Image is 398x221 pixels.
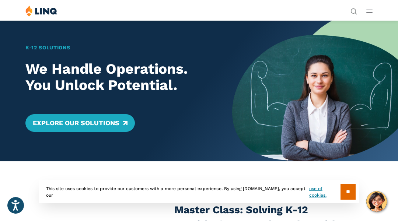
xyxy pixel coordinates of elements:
button: Open Main Menu [366,7,373,15]
a: Explore Our Solutions [25,114,135,132]
div: This site uses cookies to provide our customers with a more personal experience. By using [DOMAIN... [39,180,359,203]
button: Hello, have a question? Let’s chat. [366,191,387,212]
a: use of cookies. [309,185,341,199]
nav: Utility Navigation [350,5,357,14]
img: Home Banner [232,20,398,161]
button: Open Search Bar [350,7,357,14]
h2: We Handle Operations. You Unlock Potential. [25,61,216,94]
h1: K‑12 Solutions [25,44,216,52]
img: LINQ | K‑12 Software [25,5,57,17]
